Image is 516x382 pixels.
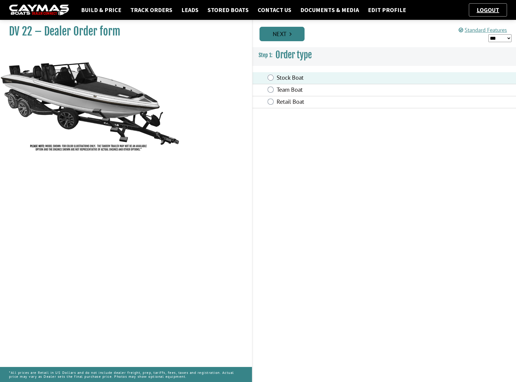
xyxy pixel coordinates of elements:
[9,368,243,381] p: *All prices are Retail in US Dollars and do not include dealer freight, prep, tariffs, fees, taxe...
[474,6,502,14] a: Logout
[297,6,362,14] a: Documents & Media
[9,5,69,16] img: caymas-dealer-connect-2ed40d3bc7270c1d8d7ffb4b79bf05adc795679939227970def78ec6f6c03838.gif
[258,26,516,41] ul: Pagination
[260,27,305,41] a: Next
[253,44,516,66] h3: Order type
[178,6,202,14] a: Leads
[205,6,252,14] a: Stored Boats
[9,25,237,38] h1: DV 22 – Dealer Order form
[459,26,507,33] a: Standard Features
[255,6,294,14] a: Contact Us
[365,6,409,14] a: Edit Profile
[78,6,124,14] a: Build & Price
[277,98,420,107] label: Retail Boat
[277,74,420,83] label: Stock Boat
[127,6,175,14] a: Track Orders
[277,86,420,95] label: Team Boat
